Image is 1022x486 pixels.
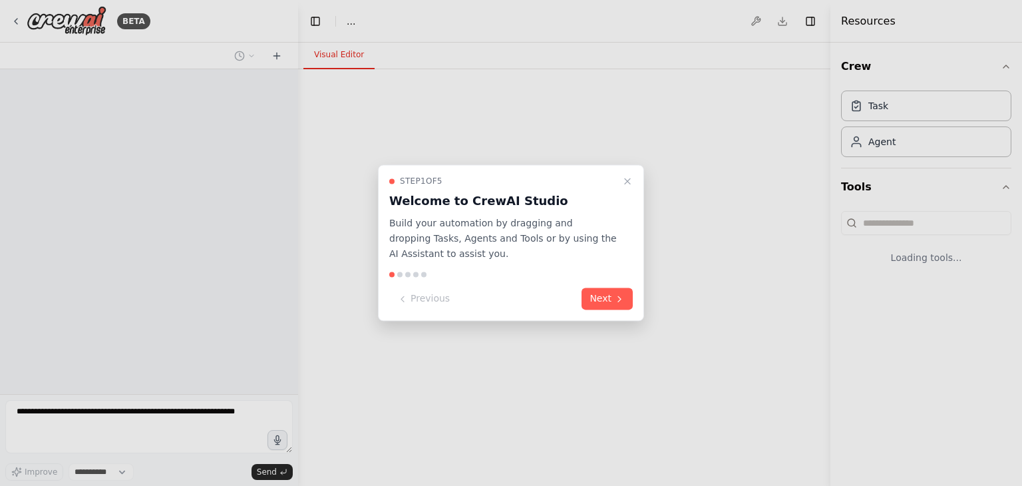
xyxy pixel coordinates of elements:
p: Build your automation by dragging and dropping Tasks, Agents and Tools or by using the AI Assista... [389,216,617,261]
button: Hide left sidebar [306,12,325,31]
button: Previous [389,288,458,310]
button: Next [582,288,633,310]
h3: Welcome to CrewAI Studio [389,192,617,210]
button: Close walkthrough [619,173,635,189]
span: Step 1 of 5 [400,176,442,186]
